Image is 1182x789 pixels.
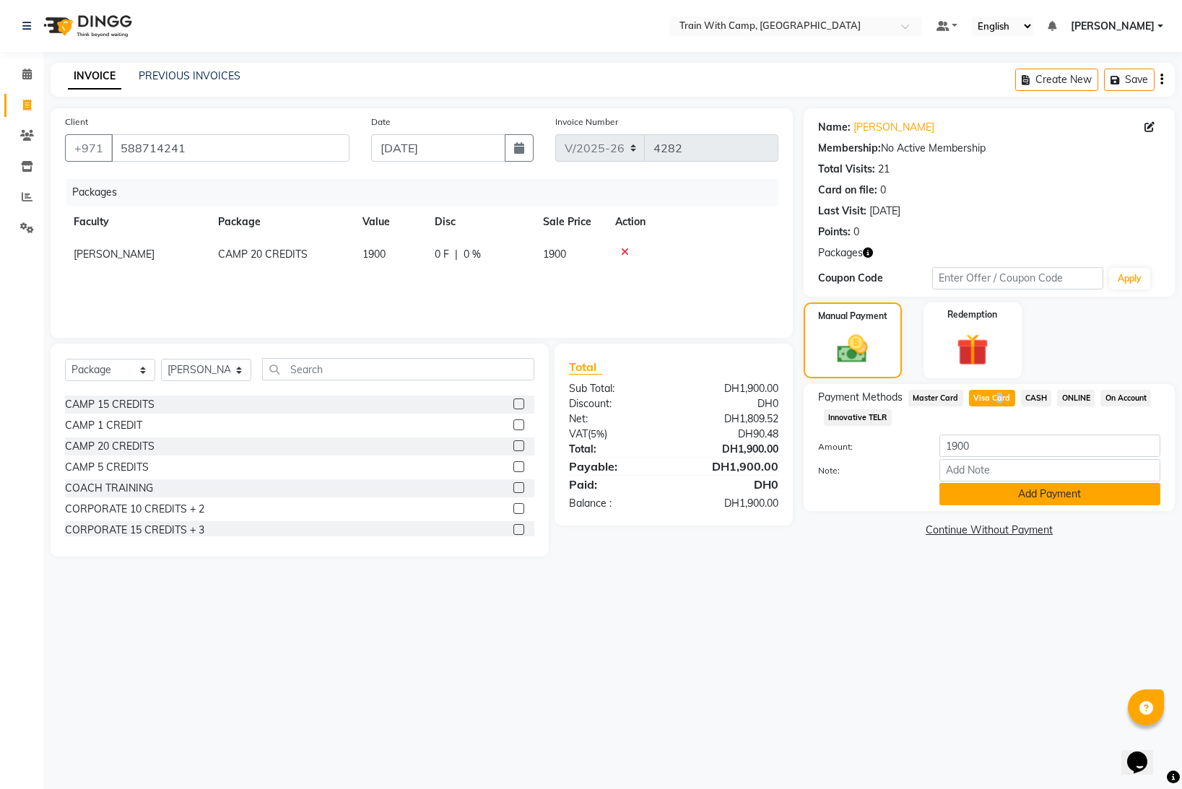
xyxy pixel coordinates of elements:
[558,396,674,411] div: Discount:
[426,206,534,238] th: Disc
[558,496,674,511] div: Balance :
[558,381,674,396] div: Sub Total:
[218,248,308,261] span: CAMP 20 CREDITS
[1015,69,1098,91] button: Create New
[354,206,426,238] th: Value
[111,134,349,162] input: Search by Name/Mobile/Email/Code
[591,428,604,440] span: 5%
[569,359,602,375] span: Total
[1021,390,1052,406] span: CASH
[262,358,534,380] input: Search
[824,409,892,426] span: Innovative TELR
[543,248,566,261] span: 1900
[558,458,674,475] div: Payable:
[939,459,1160,481] input: Add Note
[947,330,999,370] img: _gift.svg
[65,460,149,475] div: CAMP 5 CREDITS
[1121,731,1168,775] iframe: chat widget
[807,523,1172,538] a: Continue Without Payment
[569,427,588,440] span: VAT
[807,464,929,477] label: Note:
[1104,69,1155,91] button: Save
[674,396,789,411] div: DH0
[455,247,458,262] span: |
[435,247,449,262] span: 0 F
[37,6,136,46] img: logo
[827,331,877,367] img: _cash.svg
[818,183,877,198] div: Card on file:
[818,245,863,261] span: Packages
[818,120,851,135] div: Name:
[818,162,875,177] div: Total Visits:
[558,411,674,427] div: Net:
[362,248,386,261] span: 1900
[65,115,88,128] label: Client
[1109,268,1150,289] button: Apply
[607,206,778,238] th: Action
[74,248,155,261] span: [PERSON_NAME]
[818,225,851,240] div: Points:
[464,247,481,262] span: 0 %
[65,481,153,496] div: COACH TRAINING
[939,435,1160,457] input: Amount
[534,206,607,238] th: Sale Price
[818,204,866,219] div: Last Visit:
[65,134,113,162] button: +971
[65,523,204,538] div: CORPORATE 15 CREDITS + 3
[878,162,890,177] div: 21
[932,267,1103,289] input: Enter Offer / Coupon Code
[908,390,963,406] span: Master Card
[880,183,886,198] div: 0
[66,179,789,206] div: Packages
[674,427,789,442] div: DH90.48
[65,439,155,454] div: CAMP 20 CREDITS
[1071,19,1155,34] span: [PERSON_NAME]
[674,496,789,511] div: DH1,900.00
[65,418,142,433] div: CAMP 1 CREDIT
[558,427,674,442] div: ( )
[139,69,240,82] a: PREVIOUS INVOICES
[969,390,1015,406] span: Visa Card
[674,458,789,475] div: DH1,900.00
[68,64,121,90] a: INVOICE
[939,483,1160,505] button: Add Payment
[674,381,789,396] div: DH1,900.00
[65,502,204,517] div: CORPORATE 10 CREDITS + 2
[1057,390,1095,406] span: ONLINE
[853,120,934,135] a: [PERSON_NAME]
[853,225,859,240] div: 0
[807,440,929,453] label: Amount:
[869,204,900,219] div: [DATE]
[818,141,881,156] div: Membership:
[371,115,391,128] label: Date
[818,271,932,286] div: Coupon Code
[558,442,674,457] div: Total:
[555,115,618,128] label: Invoice Number
[1100,390,1151,406] span: On Account
[674,476,789,493] div: DH0
[818,141,1160,156] div: No Active Membership
[947,308,997,321] label: Redemption
[818,310,887,323] label: Manual Payment
[209,206,354,238] th: Package
[558,476,674,493] div: Paid:
[674,411,789,427] div: DH1,809.52
[65,206,209,238] th: Faculty
[65,397,155,412] div: CAMP 15 CREDITS
[818,390,903,405] span: Payment Methods
[674,442,789,457] div: DH1,900.00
